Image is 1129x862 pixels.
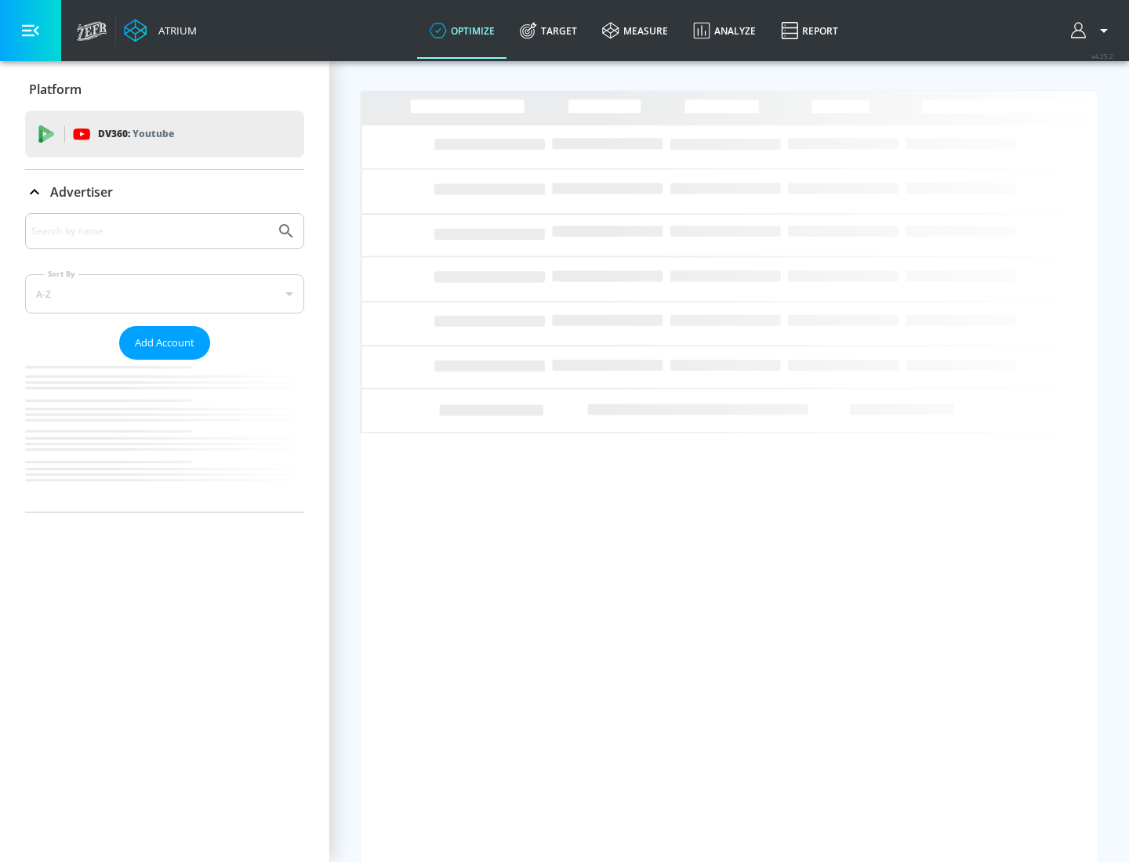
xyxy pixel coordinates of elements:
[417,2,507,59] a: optimize
[98,125,174,143] p: DV360:
[25,67,304,111] div: Platform
[25,110,304,158] div: DV360: Youtube
[31,221,269,241] input: Search by name
[152,24,197,38] div: Atrium
[507,2,590,59] a: Target
[681,2,768,59] a: Analyze
[119,326,210,360] button: Add Account
[25,213,304,512] div: Advertiser
[25,274,304,313] div: A-Z
[50,183,113,201] p: Advertiser
[135,334,194,352] span: Add Account
[768,2,851,59] a: Report
[25,170,304,214] div: Advertiser
[133,125,174,142] p: Youtube
[25,360,304,512] nav: list of Advertiser
[590,2,681,59] a: measure
[1091,52,1113,60] span: v 4.25.2
[124,19,197,42] a: Atrium
[29,81,82,98] p: Platform
[45,269,78,279] label: Sort By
